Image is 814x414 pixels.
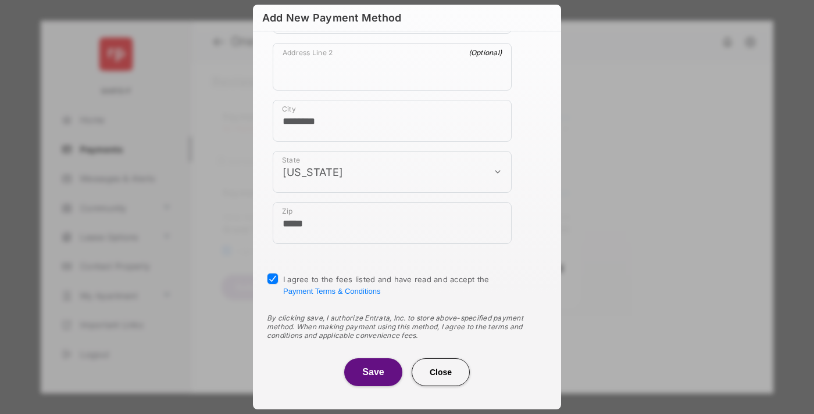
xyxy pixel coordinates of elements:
div: payment_method_screening[postal_addresses][locality] [273,100,512,142]
div: By clicking save, I authorize Entrata, Inc. to store above-specified payment method. When making ... [267,314,547,340]
button: Save [344,358,402,386]
span: I agree to the fees listed and have read and accept the [283,275,490,296]
div: payment_method_screening[postal_addresses][administrativeArea] [273,151,512,193]
button: Close [412,358,470,386]
div: payment_method_screening[postal_addresses][postalCode] [273,202,512,244]
button: I agree to the fees listed and have read and accept the [283,287,380,296]
div: payment_method_screening[postal_addresses][addressLine2] [273,43,512,91]
div: Add New Payment Method [262,12,401,24]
